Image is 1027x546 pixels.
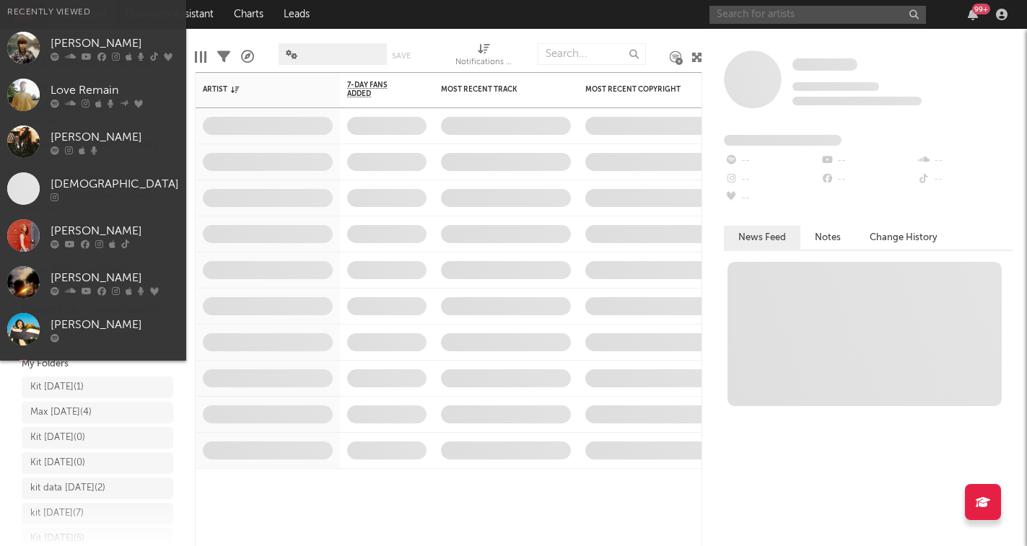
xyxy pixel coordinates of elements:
div: Recently Viewed [7,4,179,21]
div: Kit [DATE] ( 0 ) [30,454,85,472]
div: Max [DATE] ( 4 ) [30,404,92,421]
a: Some Artist [792,58,857,72]
div: [PERSON_NAME] [51,129,179,146]
div: Notifications (Artist) [455,54,513,71]
a: Kit [DATE](0) [22,427,173,449]
button: Notes [800,226,855,250]
div: Kit [DATE] ( 0 ) [30,429,85,446]
button: 99+ [968,9,978,20]
div: Most Recent Copyright [585,85,694,94]
a: Kit [DATE](1) [22,377,173,398]
input: Search for artists [709,6,926,24]
button: Save [392,52,411,60]
div: -- [917,170,1013,189]
div: [PERSON_NAME] [51,35,179,53]
div: Notifications (Artist) [455,36,513,78]
div: -- [820,170,916,189]
a: Max [DATE](4) [22,402,173,423]
span: 0 fans last week [792,97,922,105]
div: Edit Columns [195,36,206,78]
div: [PERSON_NAME] [51,223,179,240]
a: kit [DATE](7) [22,503,173,524]
button: News Feed [724,226,800,250]
div: -- [724,189,820,208]
div: A&R Pipeline [241,36,254,78]
span: Tracking Since: [DATE] [792,82,879,91]
div: 99 + [972,4,990,14]
div: kit [DATE] ( 7 ) [30,505,84,522]
div: Artist [203,85,311,94]
div: My Folders [22,356,173,373]
span: 7-Day Fans Added [347,81,405,98]
div: Kit [DATE] ( 1 ) [30,379,84,396]
button: Change History [855,226,952,250]
div: [PERSON_NAME] [51,317,179,334]
div: [PERSON_NAME] [51,270,179,287]
div: -- [724,151,820,170]
div: Most Recent Track [441,85,549,94]
div: -- [724,170,820,189]
div: Filters [217,36,230,78]
span: Some Artist [792,58,857,71]
div: -- [820,151,916,170]
a: kit data [DATE](2) [22,477,173,499]
div: Love Remain [51,82,179,100]
input: Search... [538,43,646,65]
div: [DEMOGRAPHIC_DATA] [51,176,179,193]
span: Fans Added by Platform [724,135,842,146]
div: -- [917,151,1013,170]
a: Kit [DATE](0) [22,452,173,474]
div: kit data [DATE] ( 2 ) [30,480,105,497]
